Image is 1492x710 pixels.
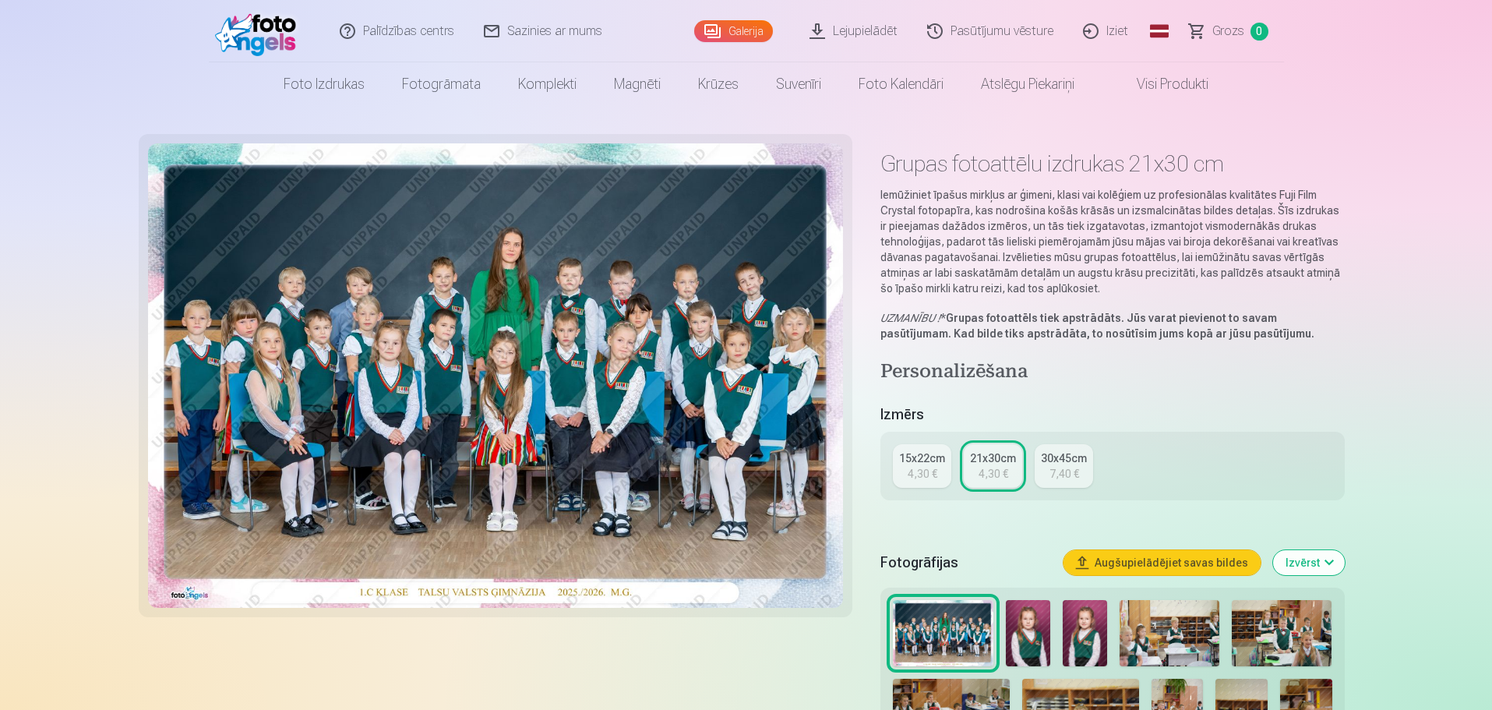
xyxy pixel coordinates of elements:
div: 4,30 € [979,466,1008,482]
span: 0 [1250,23,1268,41]
a: Atslēgu piekariņi [962,62,1093,106]
p: Iemūžiniet īpašus mirkļus ar ģimeni, klasi vai kolēģiem uz profesionālas kvalitātes Fuji Film Cry... [880,187,1344,296]
a: Foto izdrukas [265,62,383,106]
h4: Personalizēšana [880,360,1344,385]
div: 15x22cm [899,450,945,466]
a: Visi produkti [1093,62,1227,106]
div: 30x45cm [1041,450,1087,466]
a: Galerija [694,20,773,42]
em: UZMANĪBU ! [880,312,940,324]
button: Augšupielādējiet savas bildes [1063,550,1261,575]
a: 21x30cm4,30 € [964,444,1022,488]
a: Krūzes [679,62,757,106]
strong: Grupas fotoattēls tiek apstrādāts. Jūs varat pievienot to savam pasūtījumam. Kad bilde tiks apstr... [880,312,1314,340]
button: Izvērst [1273,550,1345,575]
a: Komplekti [499,62,595,106]
h5: Izmērs [880,404,1344,426]
a: Fotogrāmata [383,62,499,106]
img: /fa1 [215,6,305,56]
a: 30x45cm7,40 € [1035,444,1093,488]
a: Foto kalendāri [840,62,962,106]
a: Suvenīri [757,62,840,106]
h1: Grupas fotoattēlu izdrukas 21x30 cm [880,150,1344,178]
div: 4,30 € [908,466,937,482]
a: Magnēti [595,62,679,106]
div: 7,40 € [1049,466,1079,482]
h5: Fotogrāfijas [880,552,1050,574]
a: 15x22cm4,30 € [893,444,951,488]
span: Grozs [1212,22,1244,41]
div: 21x30cm [970,450,1016,466]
